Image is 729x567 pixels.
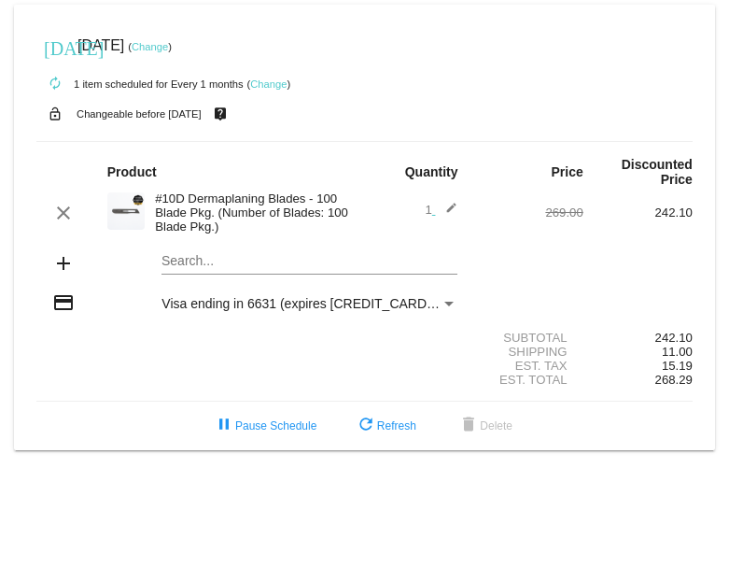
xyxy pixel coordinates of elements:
[474,331,583,345] div: Subtotal
[161,296,474,311] span: Visa ending in 6631 (expires [CREDIT_CARD_DATA])
[213,419,316,432] span: Pause Schedule
[442,409,527,443] button: Delete
[161,254,457,269] input: Search...
[213,415,235,437] mat-icon: pause
[662,345,693,359] span: 11.00
[474,359,583,373] div: Est. Tax
[146,191,364,234] div: #10D Dermaplaning Blades - 100 Blade Pkg. (Number of Blades: 100 Blade Pkg.)
[622,157,693,187] strong: Discounted Price
[247,78,291,90] small: ( )
[132,41,168,52] a: Change
[662,359,693,373] span: 15.19
[107,192,145,230] img: Cart-Images-32.png
[161,296,457,311] mat-select: Payment Method
[474,345,583,359] div: Shipping
[340,409,431,443] button: Refresh
[77,108,202,120] small: Changeable before [DATE]
[355,419,416,432] span: Refresh
[583,206,693,220] div: 242.10
[36,78,244,90] small: 1 item scheduled for Every 1 months
[457,415,480,437] mat-icon: delete
[209,102,231,126] mat-icon: live_help
[250,78,287,90] a: Change
[583,331,693,345] div: 242.10
[405,164,458,179] strong: Quantity
[355,415,377,437] mat-icon: refresh
[198,409,331,443] button: Pause Schedule
[107,164,157,179] strong: Product
[435,202,457,224] mat-icon: edit
[44,73,66,95] mat-icon: autorenew
[474,206,583,220] div: 269.00
[52,252,75,275] mat-icon: add
[474,373,583,387] div: Est. Total
[52,202,75,224] mat-icon: clear
[44,35,66,58] mat-icon: [DATE]
[128,41,172,52] small: ( )
[552,164,583,179] strong: Price
[655,373,693,387] span: 268.29
[52,291,75,314] mat-icon: credit_card
[44,102,66,126] mat-icon: lock_open
[425,203,457,217] span: 1
[457,419,512,432] span: Delete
